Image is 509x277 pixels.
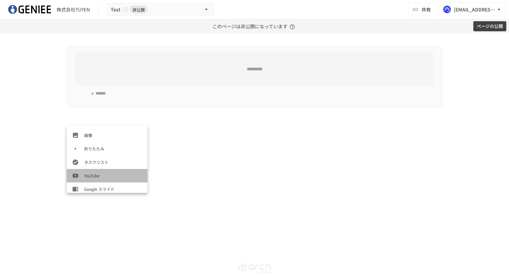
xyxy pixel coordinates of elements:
[473,21,506,32] button: ページの公開
[106,3,214,16] button: Test非公開
[408,3,436,16] button: 共有
[212,19,297,33] p: このページは非公開になっています
[67,117,442,126] div: Typeahead menu
[84,172,142,179] span: YouTube
[439,3,506,16] button: [EMAIL_ADDRESS][DOMAIN_NAME]
[84,159,142,165] span: タスクリスト
[454,5,496,14] div: [EMAIL_ADDRESS][DOMAIN_NAME]
[84,145,142,152] span: 折りたたみ
[8,4,51,15] img: mDIuM0aA4TOBKl0oB3pspz7XUBGXdoniCzRRINgIxkl
[111,5,121,14] span: Test
[84,186,142,192] span: Google スライド
[421,6,431,13] span: 共有
[57,6,90,13] div: 株式会社TUYEN
[84,132,142,138] span: 画像
[130,6,147,13] span: 非公開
